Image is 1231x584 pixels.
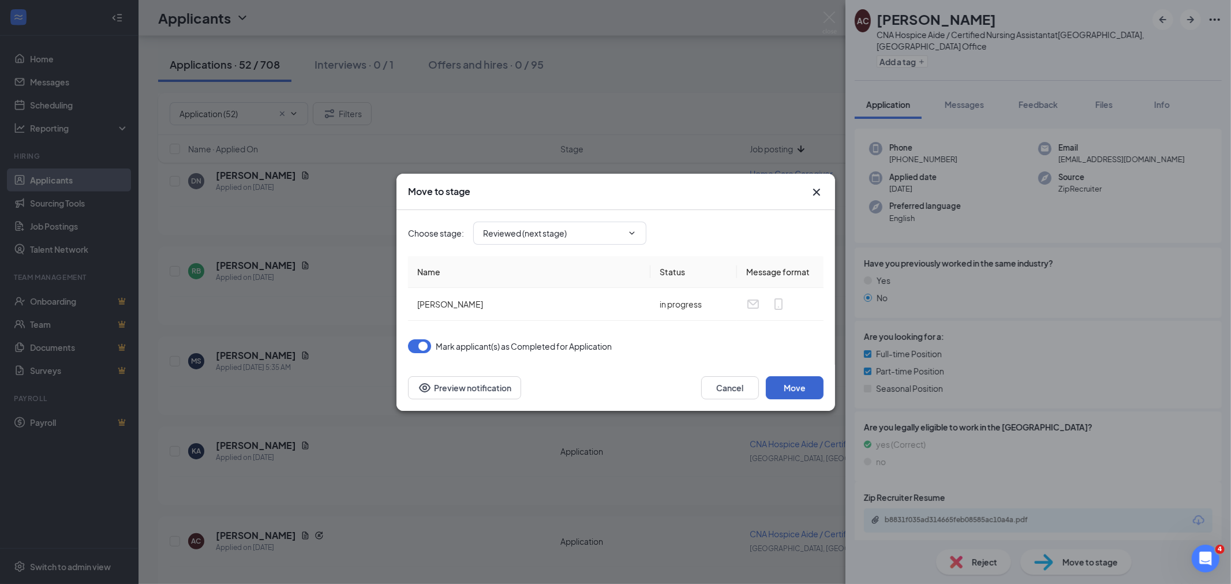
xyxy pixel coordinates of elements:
[746,297,760,311] svg: Email
[772,297,785,311] svg: MobileSms
[810,185,824,199] button: Close
[627,229,637,238] svg: ChevronDown
[418,381,432,395] svg: Eye
[701,376,759,399] button: Cancel
[408,376,521,399] button: Preview notificationEye
[1215,545,1225,554] span: 4
[436,339,612,353] span: Mark applicant(s) as Completed for Application
[408,227,464,239] span: Choose stage :
[408,256,650,288] th: Name
[408,185,470,198] h3: Move to stage
[1192,545,1219,572] iframe: Intercom live chat
[810,185,824,199] svg: Cross
[417,299,483,309] span: [PERSON_NAME]
[766,376,824,399] button: Move
[737,256,824,288] th: Message format
[650,256,737,288] th: Status
[650,288,737,321] td: in progress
